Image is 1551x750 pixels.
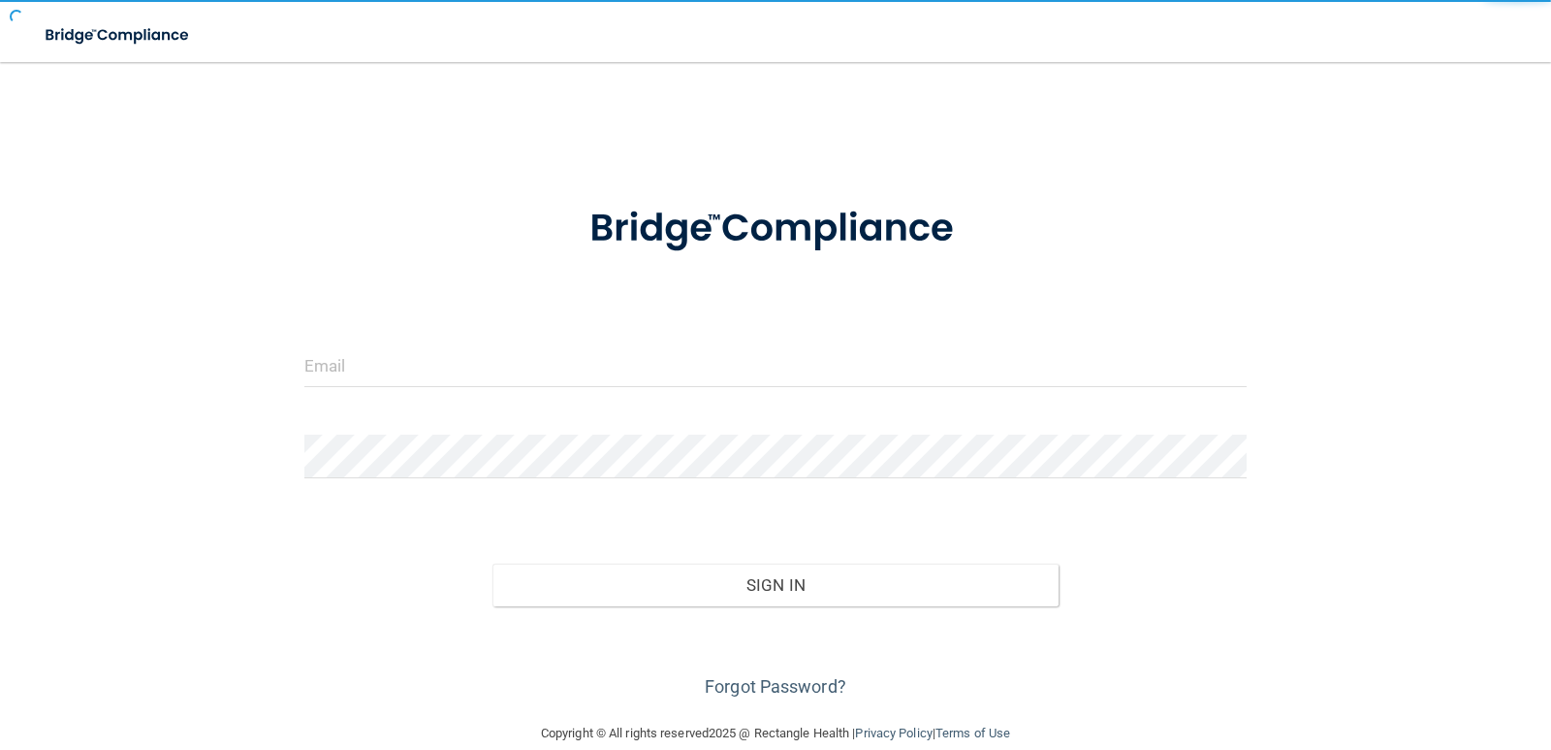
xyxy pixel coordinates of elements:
img: bridge_compliance_login_screen.278c3ca4.svg [29,16,207,55]
a: Forgot Password? [705,676,846,697]
img: bridge_compliance_login_screen.278c3ca4.svg [550,179,1001,279]
input: Email [304,343,1248,387]
a: Terms of Use [935,726,1010,740]
button: Sign In [492,564,1059,606]
a: Privacy Policy [855,726,932,740]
